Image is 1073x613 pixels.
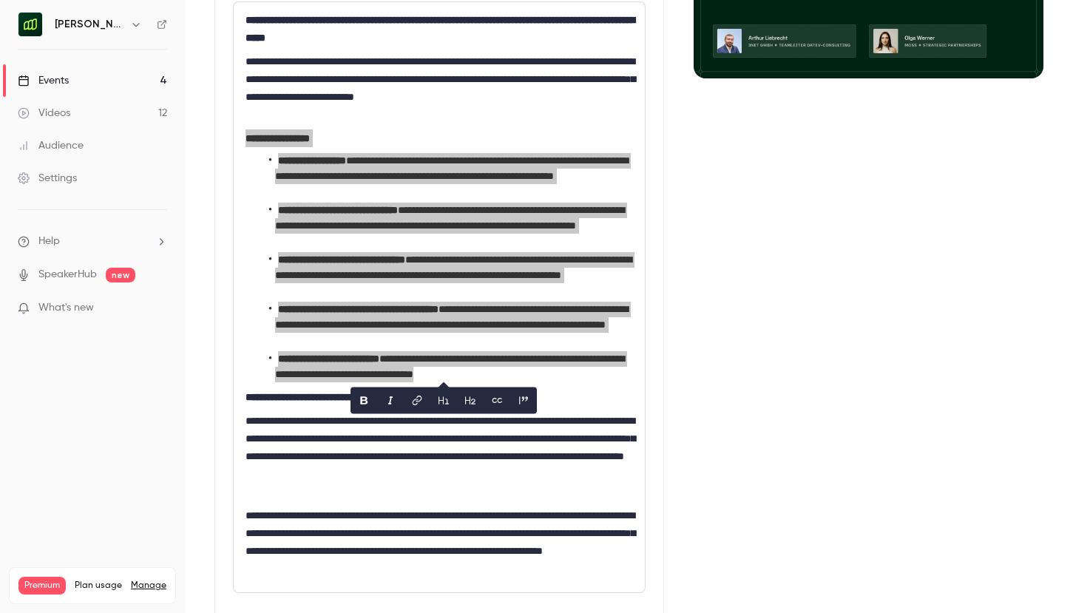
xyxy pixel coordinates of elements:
span: new [106,268,135,282]
h6: [PERSON_NAME] ([GEOGRAPHIC_DATA]) [55,17,124,32]
iframe: Noticeable Trigger [149,302,167,315]
li: help-dropdown-opener [18,234,167,249]
section: description [233,1,646,593]
div: Videos [18,106,70,121]
span: What's new [38,300,94,316]
div: Audience [18,138,84,153]
a: SpeakerHub [38,267,97,282]
button: link [405,389,429,413]
a: Manage [131,580,166,592]
img: Moss (DE) [18,13,42,36]
button: blockquote [512,389,535,413]
span: Premium [18,577,66,595]
button: italic [379,389,402,413]
button: bold [352,389,376,413]
span: Plan usage [75,580,122,592]
div: editor [234,2,645,592]
div: Events [18,73,69,88]
div: Settings [18,171,77,186]
span: Help [38,234,60,249]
